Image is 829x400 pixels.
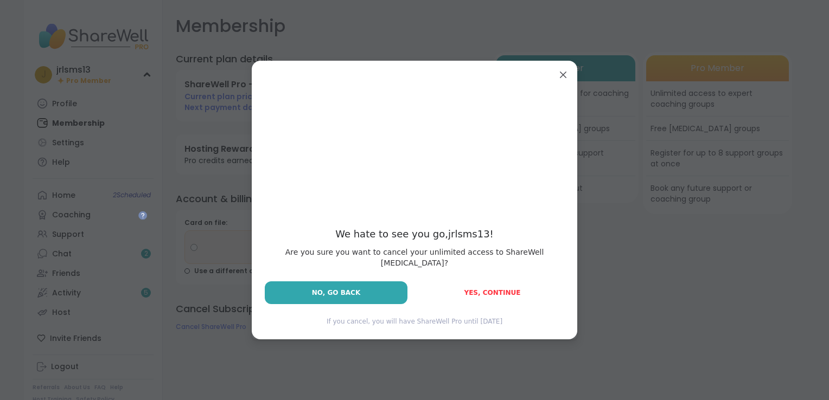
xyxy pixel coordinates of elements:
iframe: Spotlight [138,211,147,220]
button: No, Go Back [265,281,407,304]
span: No, Go Back [312,288,360,298]
button: Yes, Continue [420,281,564,304]
span: Yes, Continue [464,289,520,296]
iframe: ShareWell Video [252,61,577,214]
span: Are you sure you want to cancel your unlimited access to ShareWell [MEDICAL_DATA]? [265,247,564,268]
span: We hate to see you go, jrlsms13 ! [265,227,564,241]
span: If you cancel, you will have ShareWell Pro until [DATE] [327,317,502,326]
